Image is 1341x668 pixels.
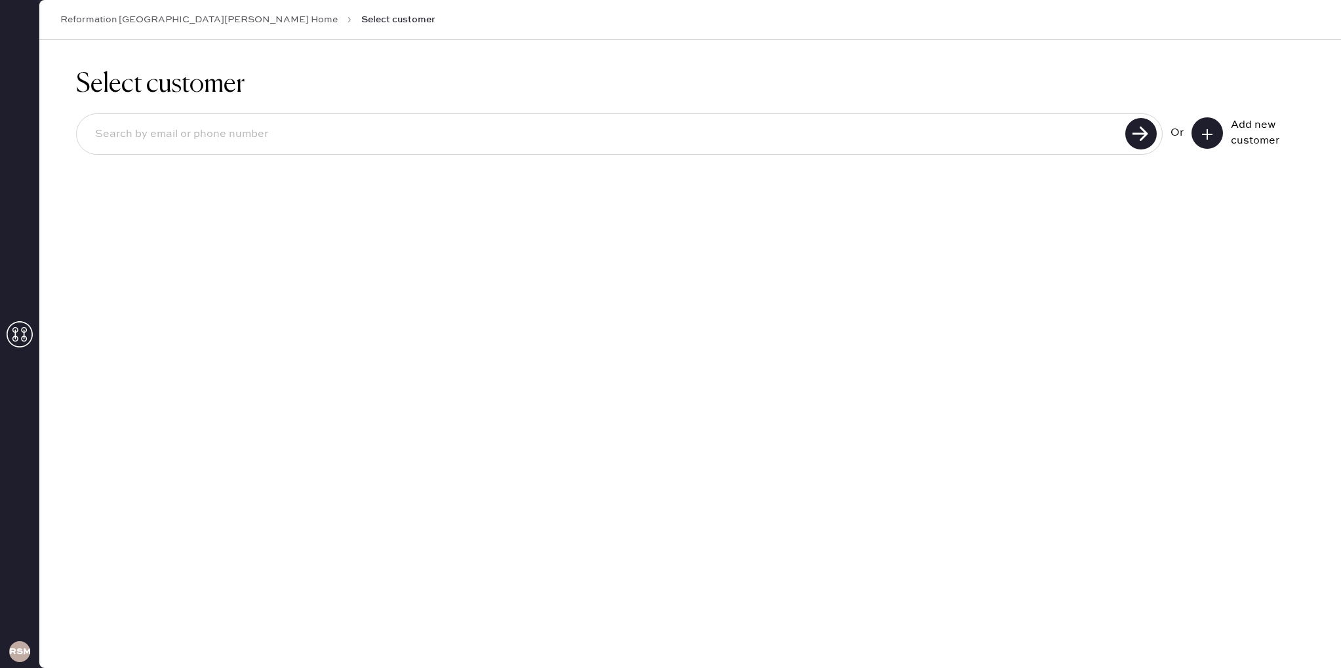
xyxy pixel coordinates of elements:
iframe: Front Chat [1279,609,1335,665]
div: Or [1171,125,1184,141]
input: Search by email or phone number [85,119,1121,149]
a: Reformation [GEOGRAPHIC_DATA][PERSON_NAME] Home [60,13,338,26]
h3: RSMA [9,647,30,656]
h1: Select customer [76,69,1304,100]
span: Select customer [361,13,435,26]
div: Add new customer [1231,117,1296,149]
